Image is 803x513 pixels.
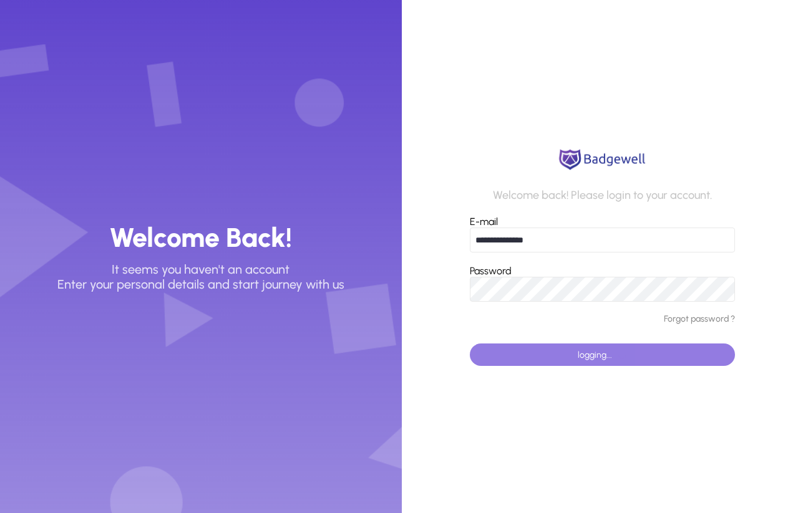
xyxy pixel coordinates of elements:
a: Forgot password ? [664,314,735,325]
p: It seems you haven't an account [112,262,290,277]
h3: Welcome Back! [109,221,292,254]
img: logo.png [555,147,649,172]
span: logging... [578,350,612,360]
p: Enter your personal details and start journey with us [57,277,344,292]
label: Password [470,265,512,277]
label: E-mail [470,216,498,228]
p: Welcome back! Please login to your account. [493,189,712,203]
button: logging... [470,343,735,366]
